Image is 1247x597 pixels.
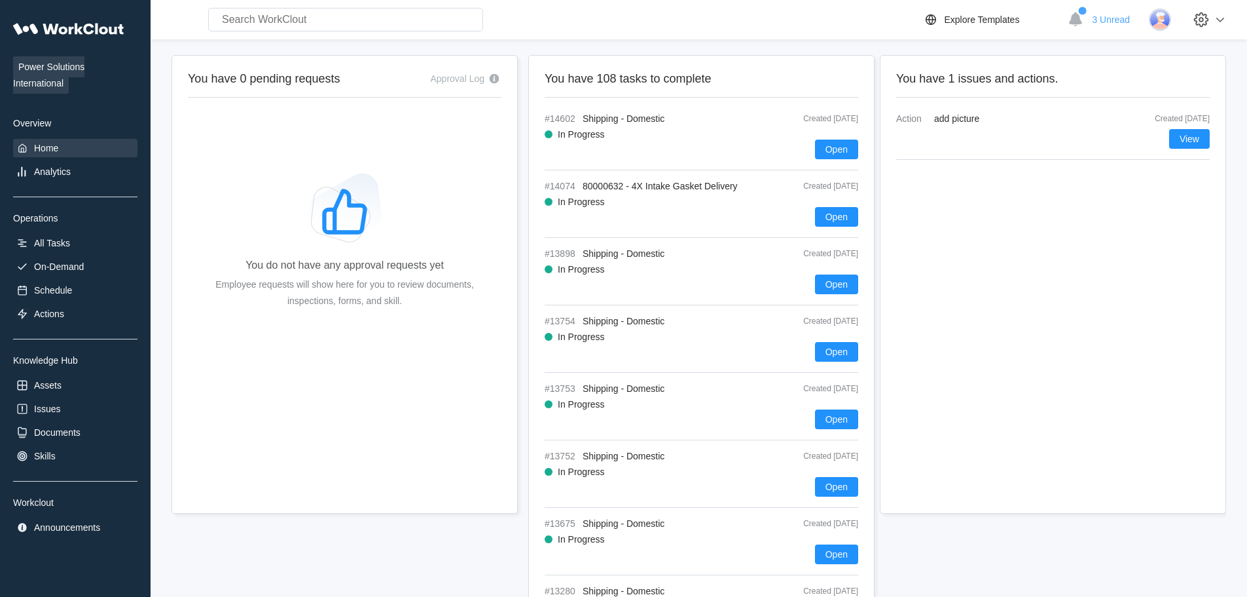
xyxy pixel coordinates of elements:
div: Workclout [13,497,137,508]
div: Created [DATE] [773,114,858,123]
div: You do not have any approval requests yet [245,260,444,271]
span: #13752 [545,451,577,461]
span: Shipping - Domestic [583,113,664,124]
span: Action [896,113,929,124]
a: Skills [13,447,137,465]
span: Open [825,347,848,356]
span: #14602 [545,113,577,124]
span: #13898 [545,248,577,259]
div: In Progress [558,399,605,410]
div: Employee requests will show here for you to review documents, inspections, forms, and skill. [209,277,480,309]
div: Assets [34,380,62,391]
input: Search WorkClout [208,8,483,31]
span: Open [825,415,848,424]
div: Created [DATE] [773,317,858,326]
span: Open [825,550,848,559]
div: All Tasks [34,238,70,248]
span: #13675 [545,518,577,529]
a: Analytics [13,163,137,181]
button: Open [815,275,858,294]
div: Created [DATE] [773,587,858,596]
div: In Progress [558,332,605,342]
span: Shipping - Domestic [583,586,664,596]
div: Analytics [34,166,71,177]
span: Shipping - Domestic [583,451,664,461]
div: On-Demand [34,261,84,272]
div: Created [DATE] [1144,114,1210,123]
a: Assets [13,376,137,395]
a: Documents [13,423,137,442]
a: Home [13,139,137,157]
span: Open [825,212,848,221]
a: Issues [13,400,137,418]
div: In Progress [558,197,605,207]
div: Announcements [34,522,100,533]
div: Schedule [34,285,72,296]
div: Explore Templates [944,14,1019,25]
span: Shipping - Domestic [583,518,664,529]
span: #13753 [545,383,577,394]
span: View [1180,134,1199,144]
span: Power Solutions International [13,56,84,94]
a: Explore Templates [923,12,1061,28]
button: Open [815,545,858,564]
h2: You have 108 tasks to complete [545,71,858,87]
span: 80000632 - 4X Intake Gasket Delivery [583,181,738,191]
div: In Progress [558,129,605,140]
button: Open [815,207,858,227]
div: In Progress [558,264,605,275]
span: #14074 [545,181,577,191]
div: Home [34,143,58,153]
div: Created [DATE] [773,249,858,258]
span: Shipping - Domestic [583,316,664,326]
div: Knowledge Hub [13,355,137,366]
button: Open [815,140,858,159]
img: user-3.png [1149,9,1171,31]
div: Created [DATE] [773,452,858,461]
div: Actions [34,309,64,319]
div: Issues [34,404,60,414]
a: Actions [13,305,137,323]
a: On-Demand [13,258,137,276]
button: Open [815,477,858,497]
span: 3 Unread [1092,14,1130,25]
span: Open [825,482,848,491]
h2: You have 1 issues and actions. [896,71,1210,87]
span: add picture [934,113,979,124]
div: Skills [34,451,56,461]
button: Open [815,342,858,362]
div: Overview [13,118,137,128]
span: #13754 [545,316,577,326]
h2: You have 0 pending requests [188,71,340,87]
a: Schedule [13,281,137,299]
div: In Progress [558,534,605,545]
span: Shipping - Domestic [583,383,664,394]
div: Created [DATE] [773,182,858,191]
div: Approval Log [430,73,484,84]
span: Shipping - Domestic [583,248,664,259]
div: Created [DATE] [773,519,858,528]
span: Open [825,280,848,289]
div: In Progress [558,467,605,477]
button: View [1169,129,1210,149]
a: All Tasks [13,234,137,252]
div: Created [DATE] [773,384,858,393]
button: Open [815,410,858,429]
a: Announcements [13,518,137,537]
span: #13280 [545,586,577,596]
div: Operations [13,213,137,223]
span: Open [825,145,848,154]
div: Documents [34,427,81,438]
